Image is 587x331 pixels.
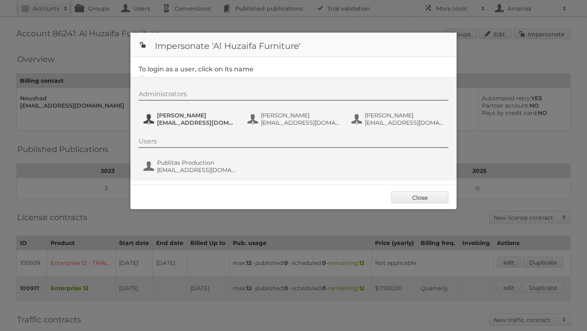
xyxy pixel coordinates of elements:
button: [PERSON_NAME] [EMAIL_ADDRESS][DOMAIN_NAME] [143,111,238,127]
legend: To login as a user, click on its name [139,65,254,73]
span: [EMAIL_ADDRESS][DOMAIN_NAME] [365,119,444,126]
span: [PERSON_NAME] [157,112,236,119]
span: [PERSON_NAME] [261,112,340,119]
span: [EMAIL_ADDRESS][DOMAIN_NAME] [157,119,236,126]
div: Users [139,137,448,148]
span: [PERSON_NAME] [365,112,444,119]
button: Publitas Production [EMAIL_ADDRESS][DOMAIN_NAME] [143,158,238,174]
h1: Impersonate 'Al Huzaifa Furniture' [130,33,457,57]
span: Publitas Production [157,159,236,166]
button: [PERSON_NAME] [EMAIL_ADDRESS][DOMAIN_NAME] [351,111,446,127]
span: [EMAIL_ADDRESS][DOMAIN_NAME] [261,119,340,126]
button: [PERSON_NAME] [EMAIL_ADDRESS][DOMAIN_NAME] [247,111,342,127]
span: [EMAIL_ADDRESS][DOMAIN_NAME] [157,166,236,174]
div: Administrators [139,90,448,101]
a: Close [391,191,448,203]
